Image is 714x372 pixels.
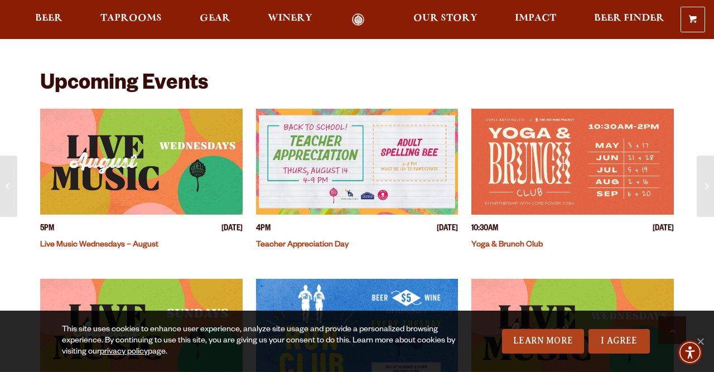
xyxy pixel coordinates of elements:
a: Impact [508,13,563,26]
a: Winery [260,13,320,26]
span: 4PM [256,224,271,235]
a: Beer Finder [587,13,672,26]
a: Gear [192,13,238,26]
span: Impact [515,14,556,23]
h2: Upcoming Events [40,73,208,98]
span: [DATE] [437,224,458,235]
span: 10:30AM [471,224,498,235]
a: View event details [40,109,243,215]
span: Beer [35,14,62,23]
a: Yoga & Brunch Club [471,241,543,250]
a: View event details [256,109,459,215]
span: 5PM [40,224,54,235]
a: Live Music Wednesdays – August [40,241,158,250]
span: Taprooms [100,14,162,23]
span: [DATE] [221,224,243,235]
span: Beer Finder [594,14,664,23]
div: This site uses cookies to enhance user experience, analyze site usage and provide a personalized ... [62,325,457,358]
a: Odell Home [337,13,379,26]
span: Our Story [413,14,477,23]
a: Our Story [406,13,485,26]
span: [DATE] [653,224,674,235]
div: Accessibility Menu [678,340,702,365]
a: I Agree [588,329,650,354]
a: Learn More [502,329,584,354]
a: View event details [471,109,674,215]
span: Gear [200,14,230,23]
a: privacy policy [100,348,148,357]
a: Teacher Appreciation Day [256,241,349,250]
span: Winery [268,14,312,23]
a: Taprooms [93,13,169,26]
a: Beer [28,13,70,26]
